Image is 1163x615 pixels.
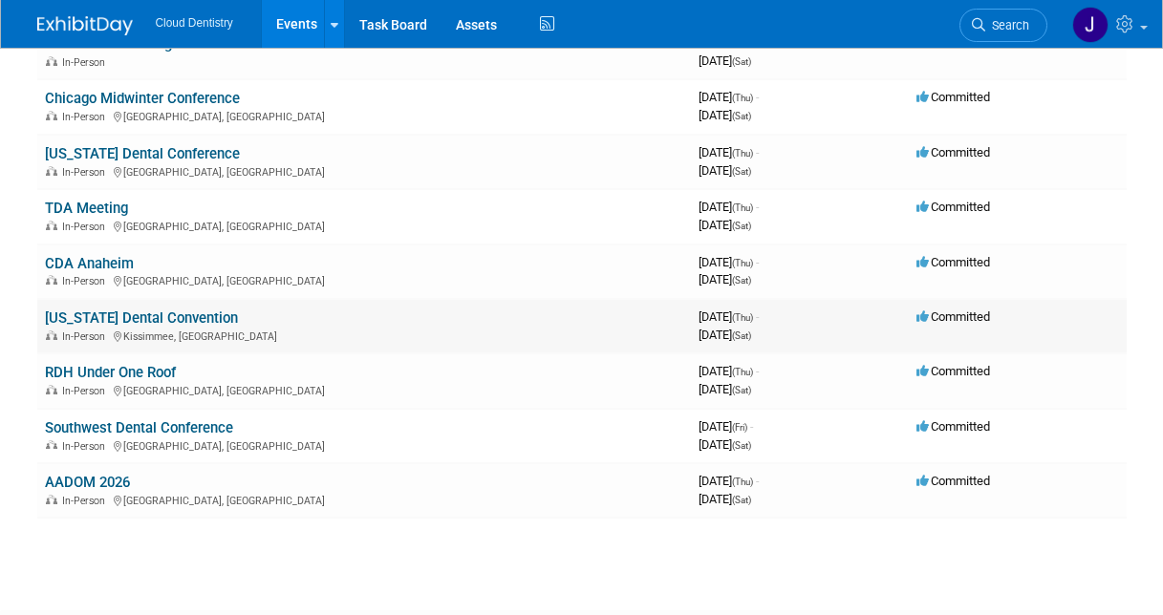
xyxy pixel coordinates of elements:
[62,166,111,179] span: In-Person
[916,364,990,378] span: Committed
[62,56,111,69] span: In-Person
[45,163,683,179] div: [GEOGRAPHIC_DATA], [GEOGRAPHIC_DATA]
[46,221,57,230] img: In-Person Event
[46,275,57,285] img: In-Person Event
[699,53,751,68] span: [DATE]
[732,202,753,213] span: (Thu)
[916,309,990,324] span: Committed
[45,419,233,436] a: Southwest Dental Conference
[699,309,759,324] span: [DATE]
[732,477,753,487] span: (Thu)
[916,200,990,214] span: Committed
[45,108,683,123] div: [GEOGRAPHIC_DATA], [GEOGRAPHIC_DATA]
[45,382,683,397] div: [GEOGRAPHIC_DATA], [GEOGRAPHIC_DATA]
[756,255,759,269] span: -
[62,330,111,343] span: In-Person
[916,419,990,434] span: Committed
[732,367,753,377] span: (Thu)
[45,309,238,327] a: [US_STATE] Dental Convention
[45,492,683,507] div: [GEOGRAPHIC_DATA], [GEOGRAPHIC_DATA]
[699,328,751,342] span: [DATE]
[732,148,753,159] span: (Thu)
[959,9,1047,42] a: Search
[45,272,683,287] div: [GEOGRAPHIC_DATA], [GEOGRAPHIC_DATA]
[46,330,57,340] img: In-Person Event
[732,56,751,67] span: (Sat)
[756,309,759,324] span: -
[985,18,1029,32] span: Search
[916,145,990,159] span: Committed
[732,258,753,268] span: (Thu)
[46,385,57,394] img: In-Person Event
[699,492,751,506] span: [DATE]
[732,275,751,286] span: (Sat)
[699,437,751,452] span: [DATE]
[699,364,759,378] span: [DATE]
[45,328,683,343] div: Kissimmee, [GEOGRAPHIC_DATA]
[62,275,111,287] span: In-Person
[699,272,751,286] span: [DATE]
[732,166,751,177] span: (Sat)
[62,111,111,123] span: In-Person
[699,382,751,396] span: [DATE]
[756,200,759,214] span: -
[45,200,128,217] a: TDA Meeting
[732,385,751,395] span: (Sat)
[699,200,759,214] span: [DATE]
[45,255,134,272] a: CDA Anaheim
[699,218,751,232] span: [DATE]
[732,93,753,103] span: (Thu)
[756,474,759,488] span: -
[756,90,759,104] span: -
[916,90,990,104] span: Committed
[732,440,751,451] span: (Sat)
[699,419,753,434] span: [DATE]
[156,16,233,30] span: Cloud Dentistry
[732,495,751,505] span: (Sat)
[45,90,240,107] a: Chicago Midwinter Conference
[45,218,683,233] div: [GEOGRAPHIC_DATA], [GEOGRAPHIC_DATA]
[756,364,759,378] span: -
[699,255,759,269] span: [DATE]
[732,330,751,341] span: (Sat)
[45,437,683,453] div: [GEOGRAPHIC_DATA], [GEOGRAPHIC_DATA]
[46,56,57,66] img: In-Person Event
[45,474,130,491] a: AADOM 2026
[46,111,57,120] img: In-Person Event
[732,312,753,323] span: (Thu)
[699,108,751,122] span: [DATE]
[916,474,990,488] span: Committed
[46,495,57,504] img: In-Person Event
[45,145,240,162] a: [US_STATE] Dental Conference
[62,385,111,397] span: In-Person
[62,221,111,233] span: In-Person
[1072,7,1109,43] img: Jessica Estrada
[750,419,753,434] span: -
[756,145,759,159] span: -
[62,495,111,507] span: In-Person
[46,166,57,176] img: In-Person Event
[46,440,57,450] img: In-Person Event
[37,16,133,35] img: ExhibitDay
[699,145,759,159] span: [DATE]
[699,163,751,178] span: [DATE]
[62,440,111,453] span: In-Person
[45,364,176,381] a: RDH Under One Roof
[699,474,759,488] span: [DATE]
[732,221,751,231] span: (Sat)
[699,90,759,104] span: [DATE]
[916,255,990,269] span: Committed
[732,111,751,121] span: (Sat)
[732,422,747,433] span: (Fri)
